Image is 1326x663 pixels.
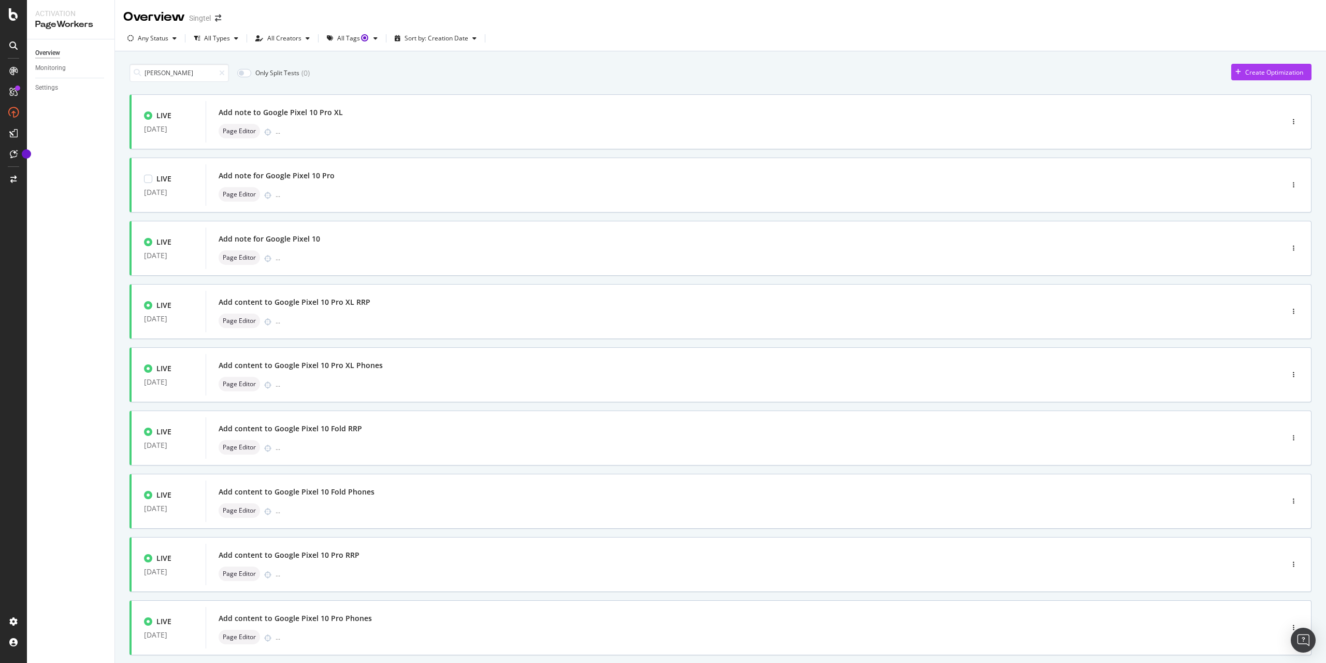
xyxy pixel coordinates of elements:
button: Any Status [123,30,181,47]
div: neutral label [219,187,260,202]
button: Create Optimization [1231,64,1311,80]
span: Page Editor [223,128,256,134]
span: Page Editor [223,444,256,450]
span: ... [276,253,280,262]
div: [DATE] [144,125,193,133]
span: ... [276,127,280,136]
a: Monitoring [35,63,107,74]
div: Activation [35,8,106,19]
div: [DATE] [144,251,193,260]
div: Tooltip anchor [360,33,369,43]
div: neutral label [219,440,260,455]
div: neutral label [219,630,260,644]
div: [DATE] [144,188,193,196]
div: Any Status [138,35,168,41]
div: Overview [35,48,60,59]
div: Add content to Google Pixel 10 Pro XL RRP [219,297,370,307]
div: neutral label [219,567,260,581]
div: Sort by: Creation Date [405,35,468,41]
div: All Creators [267,35,301,41]
span: Page Editor [223,571,256,577]
a: Overview [35,48,107,59]
div: neutral label [219,377,260,391]
input: Search an Optimization [129,64,229,82]
div: [DATE] [144,378,193,386]
span: ... [276,506,280,515]
button: All TagsTooltip anchor [323,30,382,47]
span: ... [276,380,280,389]
div: LIVE [156,110,171,121]
span: Page Editor [223,318,256,324]
div: [DATE] [144,631,193,639]
div: LIVE [156,490,171,500]
span: Page Editor [223,634,256,640]
button: All Creators [251,30,314,47]
span: ... [276,190,280,199]
div: Add note for Google Pixel 10 [219,234,320,244]
div: Singtel [189,13,211,23]
div: LIVE [156,363,171,374]
button: All Types [190,30,242,47]
span: Page Editor [223,191,256,198]
span: ... [276,570,280,579]
div: LIVE [156,237,171,247]
span: ... [276,443,280,452]
div: LIVE [156,616,171,627]
div: Add content to Google Pixel 10 Pro XL Phones [219,360,383,371]
div: Add note to Google Pixel 10 Pro XL [219,107,343,118]
div: Add content to Google Pixel 10 Fold Phones [219,487,374,497]
div: Only Split Tests [255,68,299,77]
div: Add content to Google Pixel 10 Pro RRP [219,550,359,560]
div: ( 0 ) [301,68,310,78]
div: [DATE] [144,568,193,576]
div: Create Optimization [1245,68,1303,77]
span: Page Editor [223,507,256,514]
div: Tooltip anchor [22,149,31,159]
div: PageWorkers [35,19,106,31]
div: LIVE [156,553,171,563]
button: Sort by: Creation Date [391,30,481,47]
div: LIVE [156,300,171,311]
div: neutral label [219,250,260,265]
div: Open Intercom Messenger [1291,628,1316,653]
div: Settings [35,82,58,93]
div: [DATE] [144,441,193,449]
span: Page Editor [223,255,256,261]
div: LIVE [156,174,171,184]
span: ... [276,317,280,326]
div: Monitoring [35,63,66,74]
div: Add note for Google Pixel 10 Pro [219,171,335,181]
div: neutral label [219,314,260,328]
div: neutral label [219,503,260,518]
div: [DATE] [144,315,193,323]
div: [DATE] [144,504,193,513]
div: neutral label [219,124,260,138]
div: Add content to Google Pixel 10 Fold RRP [219,424,362,434]
div: LIVE [156,427,171,437]
div: Add content to Google Pixel 10 Pro Phones [219,613,372,624]
a: Settings [35,82,107,93]
div: Overview [123,8,185,26]
div: All Tags [337,35,369,41]
div: arrow-right-arrow-left [215,15,221,22]
div: All Types [204,35,230,41]
span: Page Editor [223,381,256,387]
span: ... [276,633,280,642]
